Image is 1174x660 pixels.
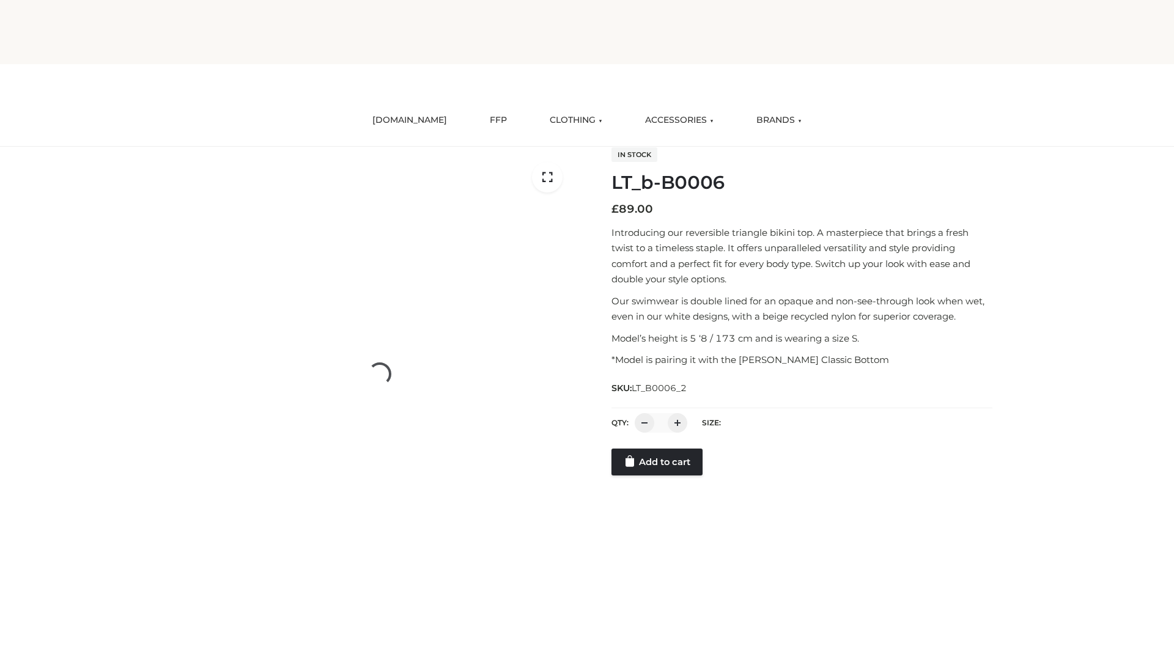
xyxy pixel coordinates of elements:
label: Size: [702,418,721,427]
a: FFP [481,107,516,134]
h1: LT_b-B0006 [611,172,992,194]
a: CLOTHING [541,107,611,134]
p: Model’s height is 5 ‘8 / 173 cm and is wearing a size S. [611,331,992,346]
a: BRANDS [747,107,811,134]
span: LT_B0006_2 [632,383,687,394]
a: Add to cart [611,449,703,475]
span: £ [611,202,619,216]
a: ACCESSORIES [636,107,723,134]
a: [DOMAIN_NAME] [363,107,456,134]
p: Our swimwear is double lined for an opaque and non-see-through look when wet, even in our white d... [611,293,992,324]
span: SKU: [611,381,688,395]
label: QTY: [611,418,629,427]
p: *Model is pairing it with the [PERSON_NAME] Classic Bottom [611,352,992,368]
span: In stock [611,147,657,162]
bdi: 89.00 [611,202,653,216]
p: Introducing our reversible triangle bikini top. A masterpiece that brings a fresh twist to a time... [611,225,992,287]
